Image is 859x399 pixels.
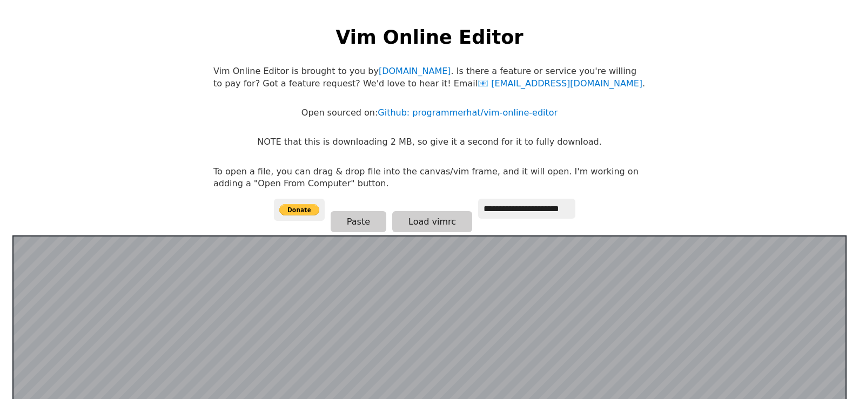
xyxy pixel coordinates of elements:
[478,78,642,89] a: [EMAIL_ADDRESS][DOMAIN_NAME]
[331,211,386,232] button: Paste
[378,107,558,118] a: Github: programmerhat/vim-online-editor
[213,166,646,190] p: To open a file, you can drag & drop file into the canvas/vim frame, and it will open. I'm working...
[257,136,601,148] p: NOTE that this is downloading 2 MB, so give it a second for it to fully download.
[392,211,472,232] button: Load vimrc
[213,65,646,90] p: Vim Online Editor is brought to you by . Is there a feature or service you're willing to pay for?...
[301,107,558,119] p: Open sourced on:
[335,24,523,50] h1: Vim Online Editor
[379,66,451,76] a: [DOMAIN_NAME]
